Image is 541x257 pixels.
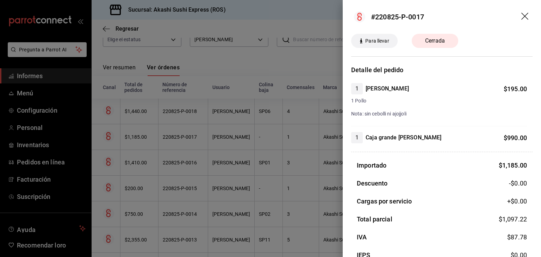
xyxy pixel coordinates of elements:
[511,233,527,241] font: 87.78
[357,215,392,223] font: Total parcial
[502,215,527,223] font: 1,097.22
[355,85,359,92] font: 1
[351,111,406,117] font: Nota: sin cebolli ni ajojjoli
[357,162,386,169] font: Importado
[366,134,441,141] font: Caja grande [PERSON_NAME]
[521,13,530,21] button: arrastrar
[357,233,367,241] font: IVA
[357,180,387,187] font: Descuento
[514,198,527,205] font: 0.00
[499,162,502,169] font: $
[507,85,527,93] font: 195.00
[425,37,445,44] font: Cerrada
[371,13,424,21] font: #220825-P-0017
[509,180,527,187] font: -$0.00
[499,215,502,223] font: $
[502,162,527,169] font: 1,185.00
[351,98,366,104] font: 1 Pollo
[365,38,389,44] font: Para llevar
[507,233,511,241] font: $
[366,85,409,92] font: [PERSON_NAME]
[504,134,507,142] font: $
[357,198,412,205] font: Cargas por servicio
[507,134,527,142] font: 990.00
[355,134,359,141] font: 1
[507,198,514,205] font: +$
[504,85,507,93] font: $
[351,66,403,74] font: Detalle del pedido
